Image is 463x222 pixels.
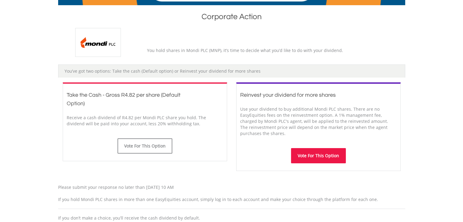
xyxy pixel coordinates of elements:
img: EQU.ZA.MNP.png [75,28,121,57]
span: Take the Cash - Gross R4.82 per share (Default Option) [67,92,181,106]
span: Receive a cash dividend of R4.82 per Mondi PLC share you hold. The dividend will be paid into you... [67,115,206,127]
button: Vote For This Option [118,138,172,154]
p: If you don’t make a choice, you’ll receive the cash dividend by default. [58,215,405,221]
span: You hold shares in Mondi PLC (MNP), it’s time to decide what you’d like to do with your dividend. [147,47,343,53]
span: Use your dividend to buy additional Mondi PLC shares. There are no EasyEquities fees on the reinv... [240,106,388,136]
h1: Corporate Action [58,11,405,25]
span: You’ve got two options: Take the cash (Default option) or Reinvest your dividend for more shares [65,68,261,74]
span: Reinvest your dividend for more shares [240,92,336,98]
span: Please submit your response no later than [DATE] 10 AM If you hold Mondi PLC shares in more than ... [58,184,378,202]
button: Vote For This Option [291,148,346,163]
